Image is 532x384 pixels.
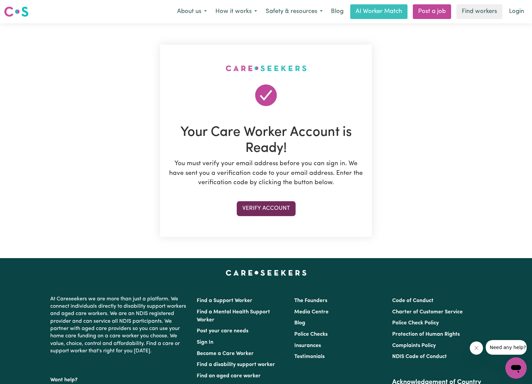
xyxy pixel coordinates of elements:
[470,341,483,355] iframe: Close message
[4,6,29,18] img: Careseekers logo
[413,4,451,19] a: Post a job
[456,4,502,19] a: Find workers
[237,201,296,216] button: Verify Account
[392,343,436,348] a: Complaints Policy
[197,373,261,379] a: Find an aged care worker
[294,332,328,337] a: Police Checks
[50,374,189,384] p: Want help?
[350,4,407,19] a: AI Worker Match
[392,320,439,326] a: Police Check Policy
[505,4,528,19] a: Login
[392,354,447,359] a: NDIS Code of Conduct
[294,309,329,315] a: Media Centre
[392,298,433,303] a: Code of Conduct
[294,343,321,348] a: Insurances
[505,357,527,379] iframe: Button to launch messaging window
[226,270,307,275] a: Careseekers home page
[197,351,254,356] a: Become a Care Worker
[197,309,270,323] a: Find a Mental Health Support Worker
[4,4,29,19] a: Careseekers logo
[392,309,463,315] a: Charter of Customer Service
[486,340,527,355] iframe: Message from company
[167,125,365,157] h1: Your Care Worker Account is Ready!
[167,159,365,188] p: You must verify your email address before you can sign in. We have sent you a verification code t...
[211,5,261,19] button: How it works
[294,298,327,303] a: The Founders
[50,293,189,358] p: At Careseekers we are more than just a platform. We connect individuals directly to disability su...
[197,328,248,334] a: Post your care needs
[294,320,305,326] a: Blog
[197,298,252,303] a: Find a Support Worker
[392,332,460,337] a: Protection of Human Rights
[327,4,348,19] a: Blog
[294,354,325,359] a: Testimonials
[261,5,327,19] button: Safety & resources
[197,340,213,345] a: Sign In
[197,362,275,367] a: Find a disability support worker
[173,5,211,19] button: About us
